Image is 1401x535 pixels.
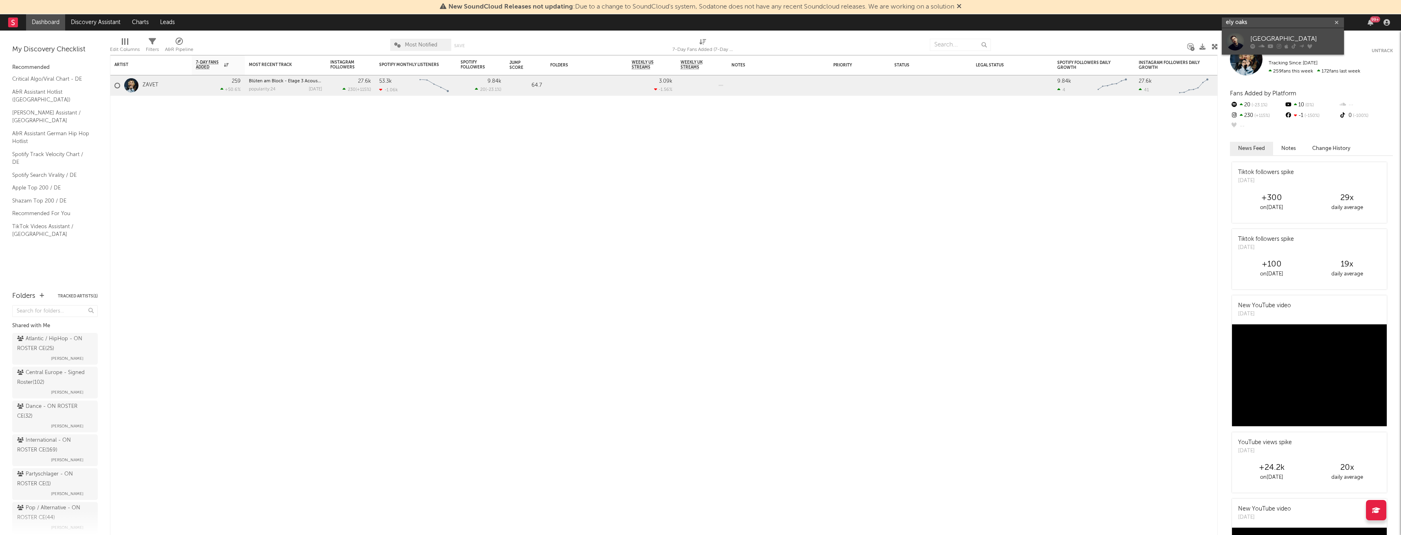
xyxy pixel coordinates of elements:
span: [PERSON_NAME] [51,523,83,533]
a: [GEOGRAPHIC_DATA] [1222,28,1344,55]
span: Weekly UK Streams [681,60,711,70]
div: 27.6k [1139,79,1152,84]
span: Dismiss [957,4,962,10]
div: [DATE] [1238,244,1294,252]
button: Save [454,44,465,48]
div: +24.2k [1234,463,1309,473]
span: -150 % [1303,114,1320,118]
div: -- [1339,100,1393,110]
a: A&R Assistant Hotlist ([GEOGRAPHIC_DATA]) [12,88,90,104]
div: Filters [146,45,159,55]
a: ZAVET [143,82,158,89]
a: Discovery Assistant [65,14,126,31]
span: 7-Day Fans Added [196,60,222,70]
div: 4 [1057,87,1065,92]
a: Leads [154,14,180,31]
svg: Chart title [1175,75,1212,96]
div: +100 [1234,260,1309,269]
div: 7-Day Fans Added (7-Day Fans Added) [672,35,733,58]
div: 0 [1339,110,1393,121]
div: Instagram Followers Daily Growth [1139,60,1200,70]
span: Fans Added by Platform [1230,90,1296,97]
div: 41 [1139,87,1149,92]
div: Edit Columns [110,35,140,58]
div: [GEOGRAPHIC_DATA] [1250,34,1340,44]
div: Blüten am Block - Etage 3 Acoustic Session [249,79,322,84]
div: Pop / Alternative - ON ROSTER CE ( 44 ) [17,503,91,523]
span: -23.1 % [1250,103,1267,108]
div: Spotify Followers [461,60,489,70]
a: Atlantic / HipHop - ON ROSTER CE(25)[PERSON_NAME] [12,333,98,365]
div: 29 x [1309,193,1385,203]
div: 27.6k [358,79,371,84]
input: Search for folders... [12,305,98,317]
a: Blüten am Block - Etage 3 Acoustic Session [249,79,340,84]
div: -1.06k [379,87,398,92]
div: 20 x [1309,463,1385,473]
div: Spotify Monthly Listeners [379,62,440,67]
span: Weekly US Streams [632,60,660,70]
div: popularity: 24 [249,87,276,92]
span: New SoundCloud Releases not updating [448,4,573,10]
a: Pop / Alternative - ON ROSTER CE(44)[PERSON_NAME] [12,502,98,534]
div: 9.84k [1057,79,1071,84]
div: 99 + [1370,16,1380,22]
div: on [DATE] [1234,473,1309,482]
div: [DATE] [1238,310,1291,318]
div: Status [894,63,947,68]
div: 53.3k [379,79,392,84]
a: Charts [126,14,154,31]
div: 259 [232,79,241,84]
button: Notes [1273,142,1304,155]
div: Spotify Followers Daily Growth [1057,60,1118,70]
div: 19 x [1309,260,1385,269]
button: Tracked Artists(1) [58,294,98,298]
span: 259 fans this week [1269,69,1313,74]
svg: Chart title [1094,75,1131,96]
div: 10 [1284,100,1338,110]
a: Dashboard [26,14,65,31]
div: Tiktok followers spike [1238,168,1294,177]
div: Legal Status [976,63,1029,68]
div: Jump Score [509,60,530,70]
div: -- [1230,121,1284,132]
div: ( ) [343,87,371,92]
span: 230 [348,88,356,92]
span: [PERSON_NAME] [51,387,83,397]
div: Priority [833,63,866,68]
button: Change History [1304,142,1359,155]
span: -23.1 % [487,88,500,92]
span: [PERSON_NAME] [51,489,83,499]
input: Search... [930,39,991,51]
div: [DATE] [1238,513,1291,522]
div: YouTube views spike [1238,438,1292,447]
div: 64.7 [509,81,542,90]
input: Search for artists [1222,18,1344,28]
div: Folders [12,291,35,301]
div: daily average [1309,269,1385,279]
div: A&R Pipeline [165,45,193,55]
div: Folders [550,63,611,68]
span: Most Notified [405,42,437,48]
div: Dance - ON ROSTER CE ( 32 ) [17,402,91,421]
a: International - ON ROSTER CE(169)[PERSON_NAME] [12,434,98,466]
span: +115 % [1253,114,1270,118]
a: Partyschlager - ON ROSTER CE(1)[PERSON_NAME] [12,468,98,500]
span: 20 [480,88,485,92]
div: Central Europe - Signed Roster ( 102 ) [17,368,91,387]
div: on [DATE] [1234,269,1309,279]
div: New YouTube video [1238,505,1291,513]
a: Spotify Search Virality / DE [12,171,90,180]
div: Edit Columns [110,45,140,55]
div: [DATE] [309,87,322,92]
a: [PERSON_NAME] Assistant / [GEOGRAPHIC_DATA] [12,108,90,125]
div: Atlantic / HipHop - ON ROSTER CE ( 25 ) [17,334,91,354]
div: [DATE] [1238,447,1292,455]
a: Central Europe - Signed Roster(102)[PERSON_NAME] [12,367,98,398]
div: 230 [1230,110,1284,121]
span: Tracking Since: [DATE] [1269,61,1318,66]
div: Instagram Followers [330,60,359,70]
a: Recommended For You [12,209,90,218]
div: ( ) [475,87,501,92]
div: 9.84k [487,79,501,84]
